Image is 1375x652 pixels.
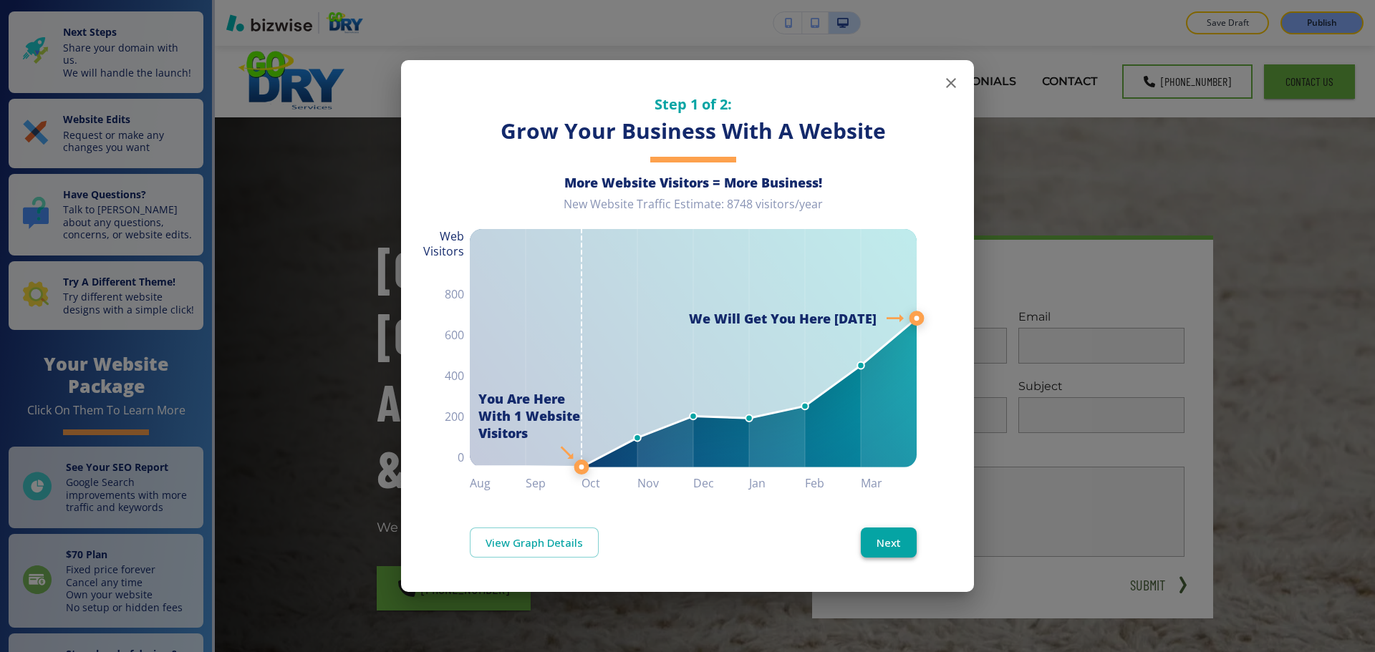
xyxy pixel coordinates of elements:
h6: Mar [861,473,917,493]
h6: Dec [693,473,749,493]
h6: Oct [582,473,637,493]
button: Next [861,527,917,558]
h6: Nov [637,473,693,493]
h6: More Website Visitors = More Business! [470,174,917,191]
h6: Sep [526,473,582,493]
h6: Feb [805,473,861,493]
div: New Website Traffic Estimate: 8748 visitors/year [470,197,917,223]
h5: Step 1 of 2: [470,94,917,114]
h3: Grow Your Business With A Website [470,117,917,146]
h6: Aug [470,473,526,493]
h6: Jan [749,473,805,493]
a: View Graph Details [470,527,599,558]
